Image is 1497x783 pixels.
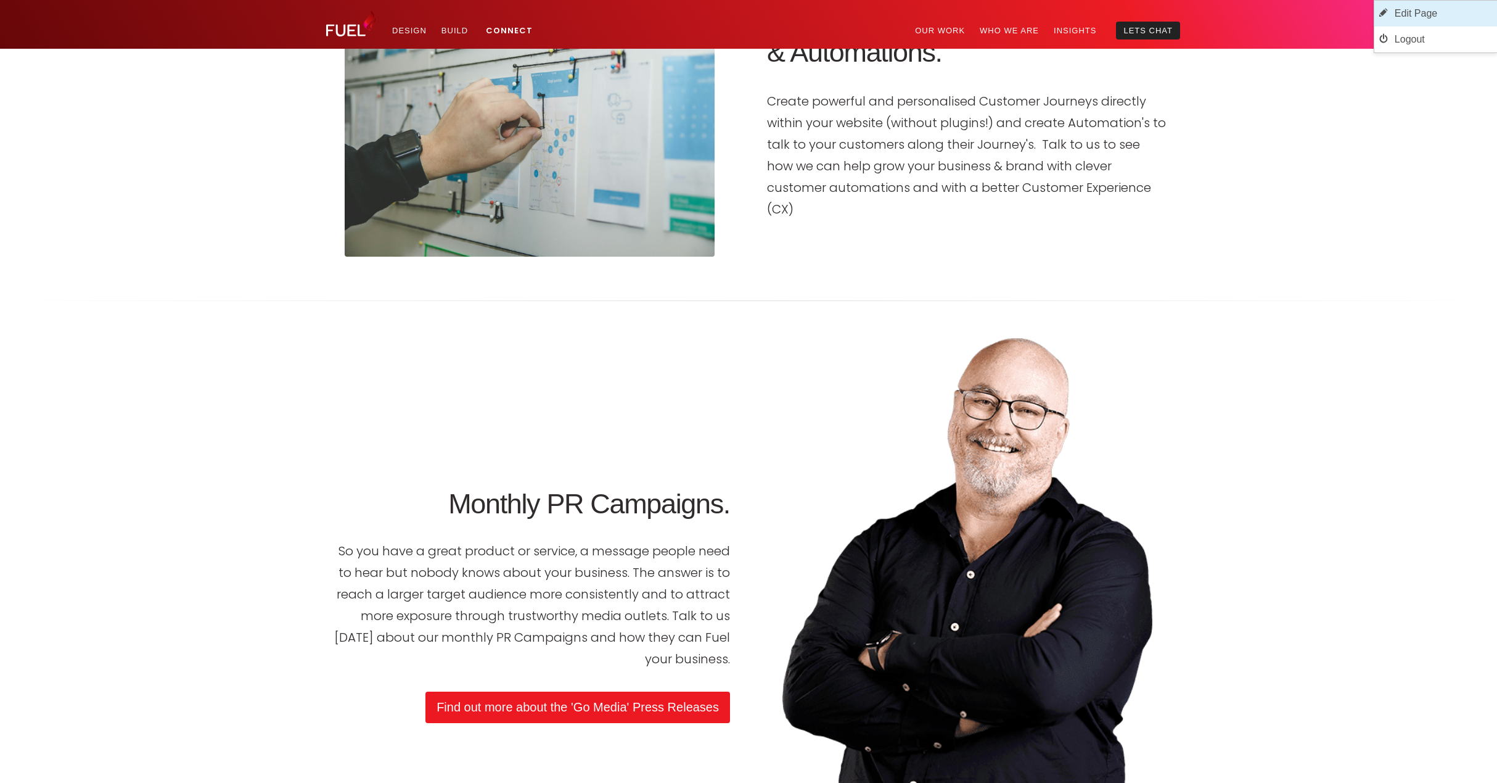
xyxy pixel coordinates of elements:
p: So you have a great product or service, a message people need to hear but nobody knows about your... [329,541,730,670]
img: Fuel Design Ltd - Website design and development company in North Shore, Auckland [326,10,375,36]
a: Logout [1374,27,1497,52]
a: Design [385,22,434,39]
a: Find out more about the 'Go Media' Press Releases [425,692,730,723]
a: Our Work [908,22,972,39]
img: Customer Journeys & Automations [345,10,715,257]
p: Create powerful and personalised Customer Journeys directly within your website (without plugins!... [767,91,1168,220]
a: Connect [478,22,540,39]
a: Insights [1046,22,1104,39]
a: Build [434,22,475,39]
a: Who We Are [972,22,1046,39]
h2: Monthly PR Campaigns. [329,487,730,521]
a: Lets Chat [1116,22,1180,39]
a: Edit Page [1374,1,1497,27]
